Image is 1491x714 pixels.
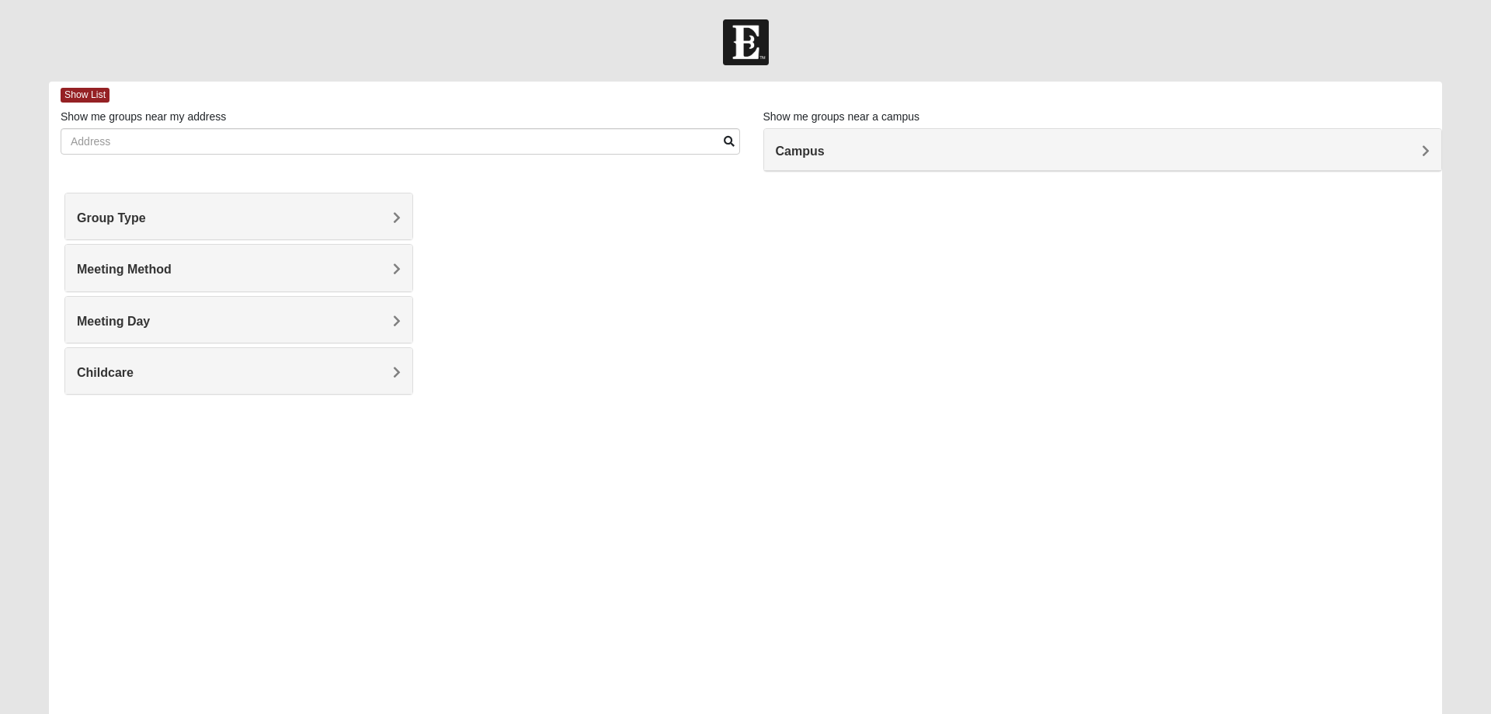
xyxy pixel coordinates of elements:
input: Address [61,128,740,155]
div: Childcare [65,348,412,394]
span: Meeting Day [77,315,150,328]
span: Show List [61,88,109,103]
span: Group Type [77,211,146,225]
div: Campus [764,129,1442,171]
label: Show me groups near a campus [763,109,920,124]
span: Campus [776,145,825,158]
span: Childcare [77,366,134,379]
div: Meeting Day [65,297,412,343]
div: Meeting Method [65,245,412,291]
label: Show me groups near my address [61,109,226,124]
div: Group Type [65,193,412,239]
span: Meeting Method [77,263,172,276]
img: Church of Eleven22 Logo [723,19,769,65]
